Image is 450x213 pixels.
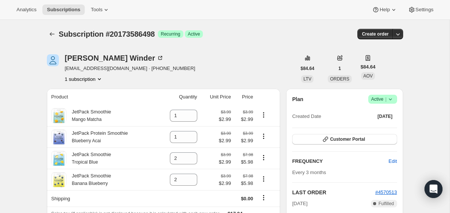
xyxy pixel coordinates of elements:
button: #4570513 [375,189,397,196]
span: Edit [388,158,397,165]
small: $3.99 [221,131,231,136]
span: $2.99 [235,116,253,123]
th: Shipping [47,190,157,207]
h2: Plan [292,95,303,103]
small: Banana Blueberry [72,181,108,186]
span: Recurring [161,31,180,37]
span: $0.00 [241,196,253,201]
h2: FREQUENCY [292,158,388,165]
span: $5.98 [235,180,253,187]
button: Product actions [258,132,270,140]
span: ORDERS [330,76,349,82]
th: Unit Price [199,89,233,105]
small: $3.99 [221,152,231,157]
div: JetPack Protein Smoothie [66,130,128,144]
th: Quantity [157,89,199,105]
button: Help [367,4,402,15]
small: $3.99 [243,131,253,136]
span: Subscriptions [47,7,80,13]
span: [EMAIL_ADDRESS][DOMAIN_NAME] · [PHONE_NUMBER] [65,65,195,72]
img: product img [51,172,66,187]
button: Create order [357,29,393,39]
button: $84.64 [296,63,319,74]
button: Tools [86,4,114,15]
th: Price [233,89,255,105]
small: $7.98 [243,174,253,178]
span: 1 [339,66,341,71]
img: product img [51,108,66,123]
button: Product actions [65,75,103,83]
small: $3.99 [221,110,231,114]
small: Mango Matcha [72,117,102,122]
button: Product actions [258,153,270,162]
span: Customer Portal [330,136,365,142]
a: #4570513 [375,189,397,195]
h2: LAST ORDER [292,189,375,196]
span: $5.98 [235,158,253,166]
div: [PERSON_NAME] Winder [65,54,164,62]
span: LTV [303,76,311,82]
span: Settings [415,7,433,13]
span: Active [371,95,394,103]
button: [DATE] [373,111,397,122]
th: Product [47,89,157,105]
span: $2.99 [219,158,231,166]
span: AOV [363,73,373,79]
span: Created Date [292,113,321,120]
span: $2.99 [219,137,231,144]
span: Help [379,7,390,13]
button: 1 [334,63,346,74]
span: $84.64 [301,66,315,71]
span: Sherly Winder [47,54,59,66]
div: JetPack Smoothie [66,151,111,166]
span: Subscription #20173586498 [59,30,155,38]
span: Create order [362,31,388,37]
span: Analytics [16,7,36,13]
small: Tropical Blue [72,159,98,165]
img: product img [51,130,66,144]
span: [DATE] [378,113,393,119]
button: Edit [384,155,401,167]
button: Analytics [12,4,41,15]
small: $7.98 [243,152,253,157]
span: Tools [91,7,102,13]
span: [DATE] [292,200,307,207]
div: JetPack Smoothie [66,172,111,187]
small: Blueberry Acai [72,138,101,143]
span: Fulfilled [378,201,394,207]
span: Every 3 months [292,170,326,175]
button: Product actions [258,175,270,183]
span: | [385,96,386,102]
div: Open Intercom Messenger [424,180,442,198]
button: Subscriptions [42,4,85,15]
span: $2.99 [219,180,231,187]
span: $2.99 [235,137,253,144]
button: Product actions [258,111,270,119]
button: Settings [403,4,438,15]
button: Customer Portal [292,134,397,144]
span: Active [188,31,200,37]
small: $3.99 [221,174,231,178]
span: $84.64 [361,63,376,71]
button: Shipping actions [258,194,270,202]
div: JetPack Smoothie [66,108,111,123]
button: Subscriptions [47,29,57,39]
img: product img [51,151,66,166]
small: $3.99 [243,110,253,114]
span: $2.99 [219,116,231,123]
